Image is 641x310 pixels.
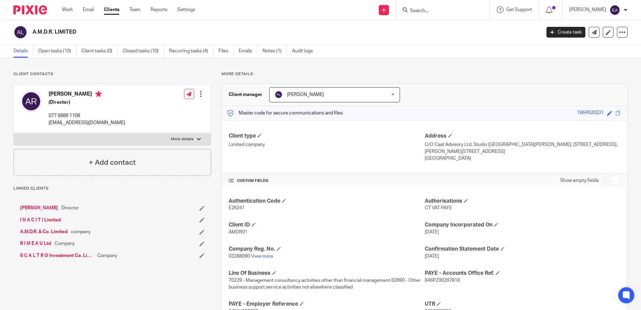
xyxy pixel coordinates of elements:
[609,5,620,15] img: svg%3E
[13,25,27,39] img: svg%3E
[425,301,621,308] h4: UTR
[425,155,621,162] p: [GEOGRAPHIC_DATA]
[229,91,263,98] h3: Client manager
[55,240,75,247] span: Company
[171,137,193,142] p: More details
[229,230,247,235] span: AMDR01
[560,177,599,184] label: Show empty fields
[151,6,167,13] a: Reports
[20,228,68,235] a: A.M.D.R. & Co. Limited
[229,141,424,148] p: Limited company
[129,6,140,13] a: Team
[425,133,621,140] h4: Address
[546,27,585,38] a: Create task
[13,5,47,14] img: Pixie
[425,270,621,277] h4: PAYE - Accounts Office Ref.
[13,186,211,191] p: Linked clients
[569,6,606,13] p: [PERSON_NAME]
[506,7,532,12] span: Get Support
[425,141,621,148] p: C/O Caat Advisory Ltd, Studio [GEOGRAPHIC_DATA][PERSON_NAME], [STREET_ADDRESS],
[227,110,343,116] p: Master code for secure communications and files
[425,221,621,228] h4: Company Incorporated On
[81,45,118,58] a: Client tasks (0)
[425,254,439,259] span: [DATE]
[20,205,58,211] a: [PERSON_NAME]
[177,6,195,13] a: Settings
[229,178,424,184] h4: CUSTOM FIELDS
[229,133,424,140] h4: Client type
[425,230,439,235] span: [DATE]
[425,148,621,155] p: [PERSON_NAME][STREET_ADDRESS]
[425,198,621,205] h4: Authorisations
[239,45,257,58] a: Emails
[169,45,214,58] a: Recurring tasks (4)
[229,221,424,228] h4: Client ID
[83,6,94,13] a: Email
[229,254,250,259] span: 03288090
[425,246,621,253] h4: Confirmation Statement Date
[61,205,79,211] span: Director
[229,270,424,277] h4: Line Of Business
[97,252,117,259] span: Company
[219,45,234,58] a: Files
[229,301,424,308] h4: PAYE - Employer Reference
[123,45,164,58] a: Closed tasks (10)
[20,91,42,112] img: svg%3E
[38,45,76,58] a: Open tasks (10)
[62,6,73,13] a: Work
[263,45,287,58] a: Notes (1)
[409,8,470,14] input: Search
[20,252,94,259] a: S C A L T R O Investment Co. Limited
[577,109,604,117] div: 1664920231
[251,254,273,259] a: View more
[89,157,136,168] h4: + Add contact
[229,246,424,253] h4: Company Reg. No.
[49,99,125,106] h5: (Director)
[49,119,125,126] p: [EMAIL_ADDRESS][DOMAIN_NAME]
[222,71,628,77] p: More details
[71,228,91,235] span: company
[275,91,283,99] img: svg%3E
[229,278,421,290] span: 70229 - Management consultancy activities other than financial management 82990 - Other business ...
[49,112,125,119] p: 077 6889 1108
[425,206,452,210] span: CT VAT PAYE
[292,45,318,58] a: Audit logs
[95,91,102,97] i: Primary
[229,198,424,205] h4: Authentication Code
[104,6,119,13] a: Clients
[13,71,211,77] p: Client contacts
[20,240,51,247] a: R I M E A U Ltd
[20,217,61,223] a: I N A C I T I Limited
[33,29,435,36] h2: A.M.D.R. LIMITED
[287,92,324,97] span: [PERSON_NAME]
[13,45,33,58] a: Details
[229,206,245,210] span: E26241
[49,91,125,99] h4: [PERSON_NAME]
[425,278,460,283] span: 846PZ00297816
